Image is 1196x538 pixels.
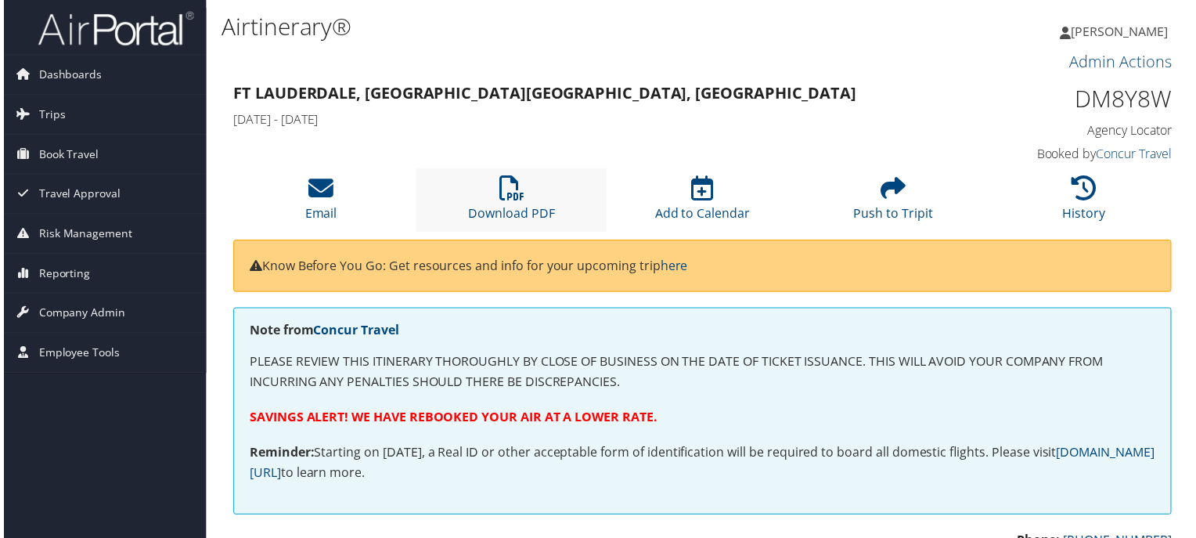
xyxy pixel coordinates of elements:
span: Risk Management [35,215,129,255]
strong: Note from [247,323,398,341]
strong: Ft Lauderdale, [GEOGRAPHIC_DATA] [GEOGRAPHIC_DATA], [GEOGRAPHIC_DATA] [231,83,858,104]
span: Employee Tools [35,335,117,374]
strong: SAVINGS ALERT! WE HAVE REBOOKED YOUR AIR AT A LOWER RATE. [247,410,657,428]
img: airportal-logo.png [34,10,191,47]
a: Download PDF [467,186,554,223]
p: Know Before You Go: Get resources and info for your upcoming trip [247,258,1158,278]
a: [DOMAIN_NAME][URL] [247,446,1158,484]
p: Starting on [DATE], a Real ID or other acceptable form of identification will be required to boar... [247,446,1158,486]
a: Push to Tripit [855,186,935,223]
a: Email [303,186,335,223]
a: Concur Travel [312,323,398,341]
span: Book Travel [35,135,95,175]
a: Admin Actions [1072,52,1175,73]
strong: Reminder: [247,446,312,464]
a: Add to Calendar [655,186,751,223]
span: Reporting [35,255,87,294]
a: Concur Travel [1099,146,1175,163]
a: here [661,258,688,276]
h4: Agency Locator [956,122,1175,139]
span: [PERSON_NAME] [1074,23,1171,40]
span: Dashboards [35,56,99,95]
h4: Booked by [956,146,1175,163]
span: Company Admin [35,295,122,334]
a: History [1065,186,1108,223]
p: PLEASE REVIEW THIS ITINERARY THOROUGHLY BY CLOSE OF BUSINESS ON THE DATE OF TICKET ISSUANCE. THIS... [247,354,1158,394]
h4: [DATE] - [DATE] [231,111,933,128]
h1: DM8Y8W [956,83,1175,116]
h1: Airtinerary® [219,10,864,43]
span: Travel Approval [35,175,117,215]
span: Trips [35,96,62,135]
a: [PERSON_NAME] [1063,8,1187,55]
